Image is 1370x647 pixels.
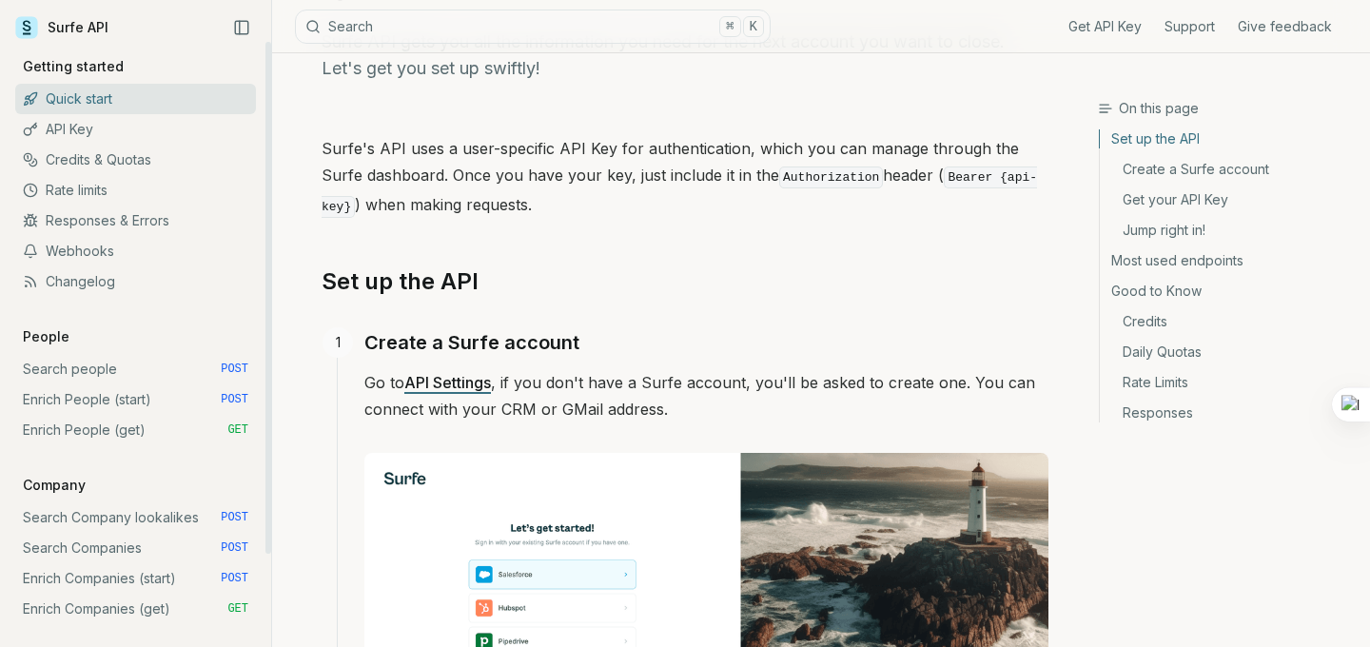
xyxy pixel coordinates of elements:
p: Surfe API gets you all the information you need for the next account you want to close. Let's get... [322,29,1048,82]
p: Go to , if you don't have a Surfe account, you'll be asked to create one. You can connect with yo... [364,369,1048,422]
span: GET [227,422,248,438]
p: Getting started [15,57,131,76]
a: Set up the API [322,266,479,297]
a: Changelog [15,266,256,297]
a: Good to Know [1100,276,1355,306]
h3: On this page [1098,99,1355,118]
a: Responses [1100,398,1355,422]
a: Create a Surfe account [364,327,579,358]
a: Search Companies POST [15,533,256,563]
a: Set up the API [1100,129,1355,154]
a: Webhooks [15,236,256,266]
kbd: ⌘ [719,16,740,37]
a: Rate limits [15,175,256,206]
span: POST [221,392,248,407]
a: Search people POST [15,354,256,384]
a: Enrich Companies (get) GET [15,594,256,624]
a: Credits [1100,306,1355,337]
a: Rate Limits [1100,367,1355,398]
a: Enrich Companies (start) POST [15,563,256,594]
a: Daily Quotas [1100,337,1355,367]
span: POST [221,510,248,525]
a: API Key [15,114,256,145]
a: Credits & Quotas [15,145,256,175]
span: POST [221,540,248,556]
a: Most used endpoints [1100,245,1355,276]
span: POST [221,571,248,586]
button: Collapse Sidebar [227,13,256,42]
span: POST [221,362,248,377]
a: Give feedback [1238,17,1332,36]
a: Support [1164,17,1215,36]
a: Get API Key [1068,17,1142,36]
a: Create a Surfe account [1100,154,1355,185]
code: Authorization [779,167,883,188]
a: Surfe API [15,13,108,42]
p: Surfe's API uses a user-specific API Key for authentication, which you can manage through the Sur... [322,135,1048,221]
button: Search⌘K [295,10,771,44]
p: Company [15,476,93,495]
a: Search Company lookalikes POST [15,502,256,533]
a: Get your API Key [1100,185,1355,215]
a: Quick start [15,84,256,114]
a: API Settings [404,373,491,392]
a: Enrich People (start) POST [15,384,256,415]
a: Enrich People (get) GET [15,415,256,445]
p: People [15,327,77,346]
a: Jump right in! [1100,215,1355,245]
span: GET [227,601,248,617]
a: Responses & Errors [15,206,256,236]
kbd: K [743,16,764,37]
